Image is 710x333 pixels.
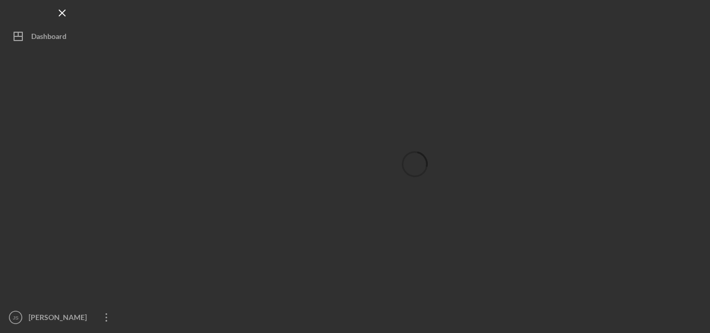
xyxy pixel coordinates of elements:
[12,315,18,321] text: JS
[5,26,120,47] button: Dashboard
[31,26,67,49] div: Dashboard
[5,307,120,328] button: JS[PERSON_NAME]
[26,307,94,330] div: [PERSON_NAME]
